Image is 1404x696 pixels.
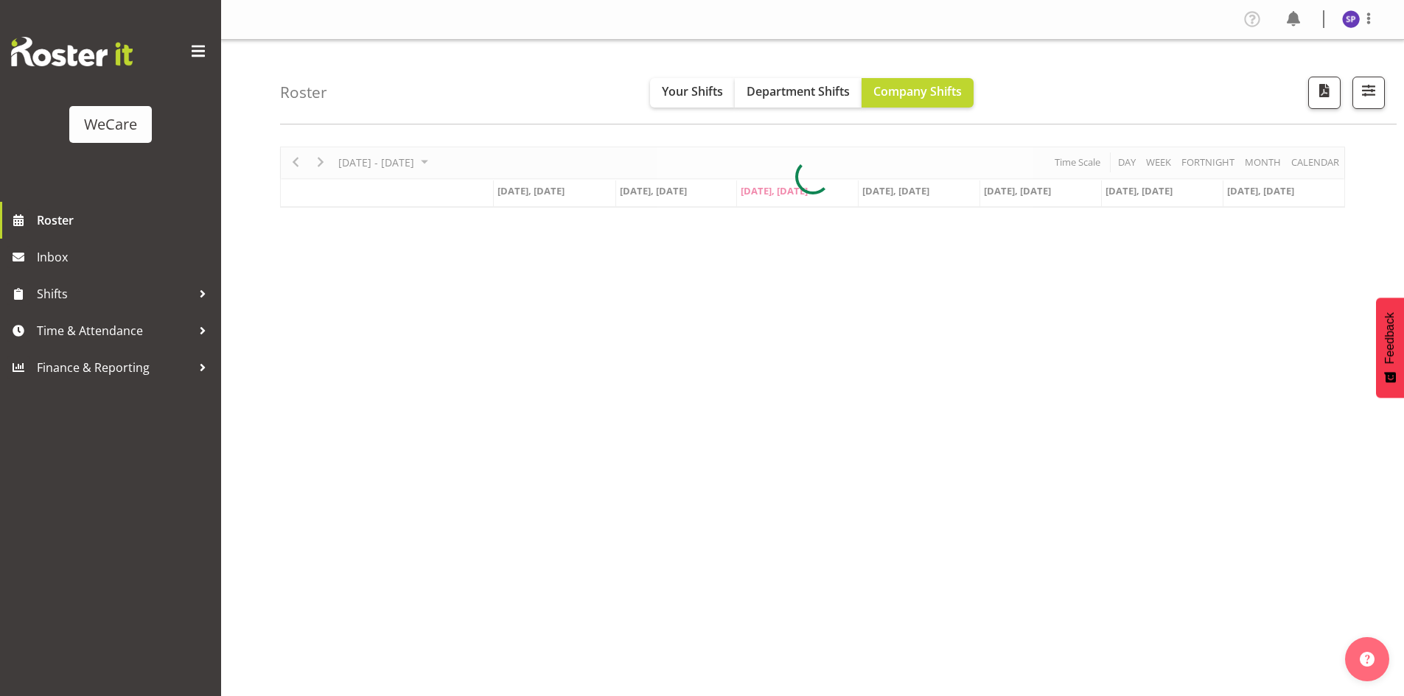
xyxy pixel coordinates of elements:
[662,83,723,99] span: Your Shifts
[650,78,735,108] button: Your Shifts
[1376,298,1404,398] button: Feedback - Show survey
[735,78,862,108] button: Department Shifts
[37,209,214,231] span: Roster
[37,246,214,268] span: Inbox
[1342,10,1360,28] img: sabnam-pun11077.jpg
[747,83,850,99] span: Department Shifts
[37,283,192,305] span: Shifts
[1383,312,1397,364] span: Feedback
[37,320,192,342] span: Time & Attendance
[11,37,133,66] img: Rosterit website logo
[280,84,327,101] h4: Roster
[1308,77,1341,109] button: Download a PDF of the roster according to the set date range.
[862,78,974,108] button: Company Shifts
[873,83,962,99] span: Company Shifts
[84,113,137,136] div: WeCare
[1360,652,1375,667] img: help-xxl-2.png
[1352,77,1385,109] button: Filter Shifts
[37,356,192,379] span: Finance & Reporting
